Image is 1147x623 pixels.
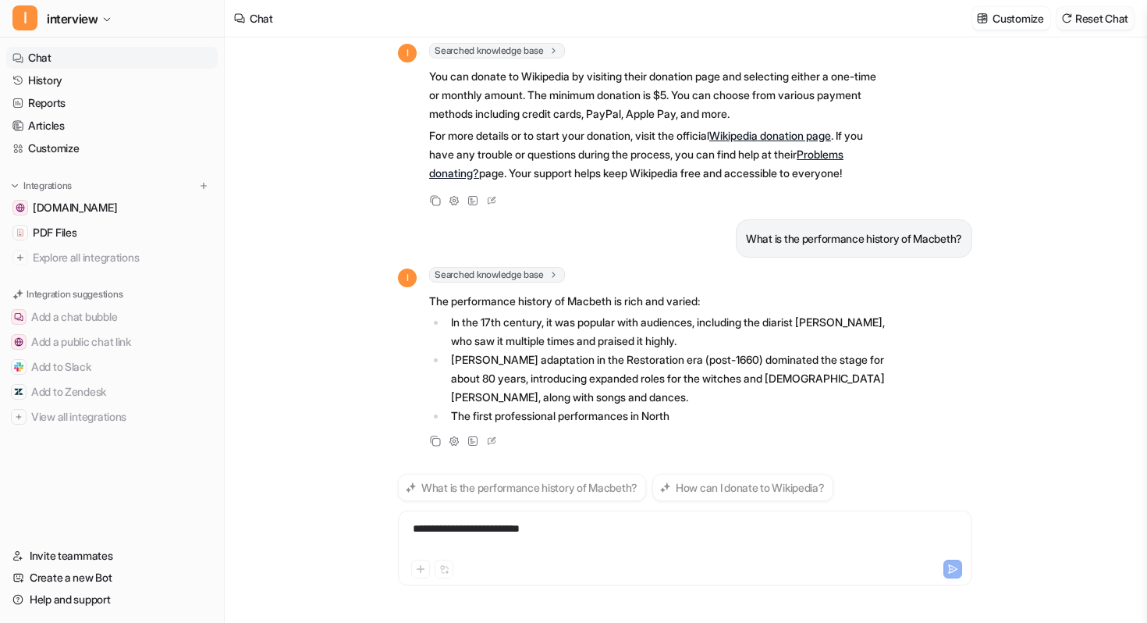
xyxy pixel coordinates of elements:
button: Integrations [6,178,76,194]
div: Chat [250,10,273,27]
a: Customize [6,137,218,159]
p: Integration suggestions [27,287,123,301]
button: View all integrationsView all integrations [6,404,218,429]
a: Articles [6,115,218,137]
button: Reset Chat [1056,7,1135,30]
a: Reports [6,92,218,114]
p: The performance history of Macbeth is rich and varied: [429,292,886,311]
button: Add a chat bubbleAdd a chat bubble [6,304,218,329]
a: Help and support [6,589,218,611]
img: Add a chat bubble [14,312,23,322]
a: Wikipedia donation page [709,129,831,142]
img: explore all integrations [12,250,28,265]
p: What is the performance history of Macbeth? [746,230,962,248]
span: I [12,5,37,30]
img: Add a public chat link [14,337,23,347]
img: reset [1061,12,1072,24]
a: en.wikipedia.org[DOMAIN_NAME] [6,197,218,219]
li: In the 17th century, it was popular with audiences, including the diarist [PERSON_NAME], who saw ... [446,313,886,351]
img: menu_add.svg [198,180,209,191]
p: You can donate to Wikipedia by visiting their donation page and selecting either a one-time or mo... [429,67,886,123]
span: Searched knowledge base [429,43,565,59]
li: [PERSON_NAME] adaptation in the Restoration era (post-1660) dominated the stage for about 80 year... [446,351,886,407]
button: Customize [972,7,1049,30]
span: I [398,44,417,62]
img: customize [977,12,988,24]
a: Explore all integrations [6,247,218,269]
li: The first professional performances in North [446,407,886,425]
button: Add to SlackAdd to Slack [6,354,218,379]
p: Integrations [23,180,72,192]
button: Add a public chat linkAdd a public chat link [6,329,218,354]
img: expand menu [9,180,20,191]
a: Chat [6,47,218,69]
button: How can I donate to Wikipedia? [652,474,833,501]
p: For more details or to start your donation, visit the official . If you have any trouble or quest... [429,126,886,183]
span: Searched knowledge base [429,267,565,283]
a: Invite teammates [6,545,218,567]
img: Add to Slack [14,362,23,372]
a: Problems donating? [429,148,843,180]
button: Add to ZendeskAdd to Zendesk [6,379,218,404]
span: PDF Files [33,225,76,240]
img: Add to Zendesk [14,387,23,397]
p: Customize [993,10,1043,27]
a: PDF FilesPDF Files [6,222,218,244]
img: PDF Files [16,228,25,237]
span: interview [47,8,98,30]
a: History [6,69,218,91]
button: What is the performance history of Macbeth? [398,474,646,501]
span: I [398,269,417,287]
img: View all integrations [14,412,23,422]
span: [DOMAIN_NAME] [33,200,117,215]
img: en.wikipedia.org [16,203,25,212]
span: Explore all integrations [33,245,211,270]
a: Create a new Bot [6,567,218,589]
